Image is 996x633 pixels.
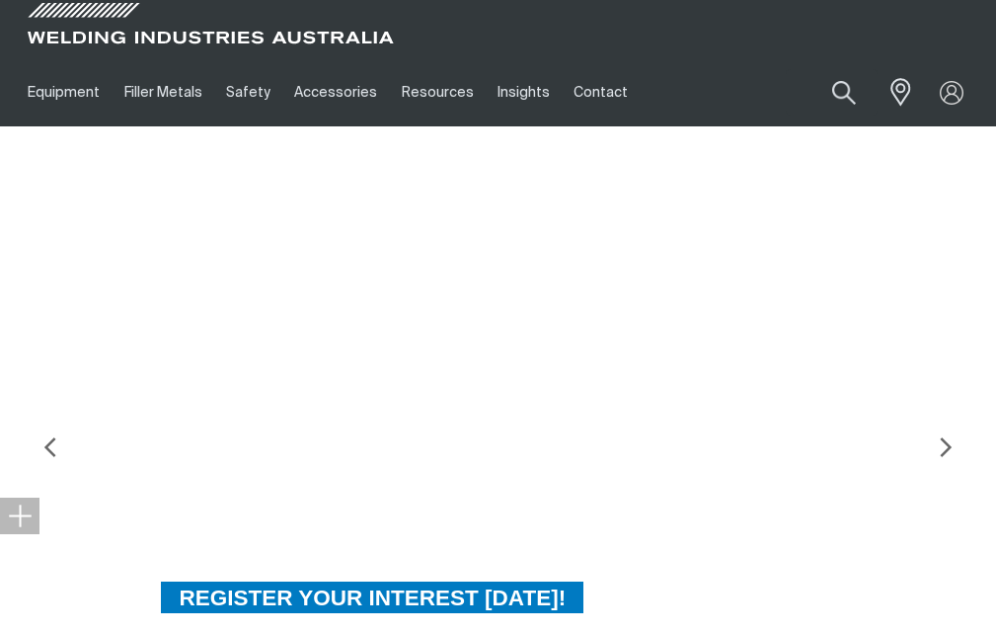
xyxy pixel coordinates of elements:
[390,58,486,126] a: Resources
[214,58,282,126] a: Safety
[786,69,878,116] input: Product name or item number...
[159,455,836,540] div: Faster, easier setup. More capabilities. Reliability you can trust.
[926,428,965,467] img: NextArrow
[282,58,389,126] a: Accessories
[16,58,739,126] nav: Main
[159,580,585,615] a: REGISTER YOUR INTEREST TODAY!
[161,580,583,615] span: REGISTER YOUR INTEREST [DATE]!
[562,58,640,126] a: Contact
[159,345,836,408] div: THE NEW BOBCAT 265X™ WITH [PERSON_NAME] HAS ARRIVED!
[112,58,213,126] a: Filler Metals
[486,58,562,126] a: Insights
[16,58,112,126] a: Equipment
[31,428,70,467] img: PrevArrow
[810,69,878,116] button: Search products
[8,504,32,527] img: hide socials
